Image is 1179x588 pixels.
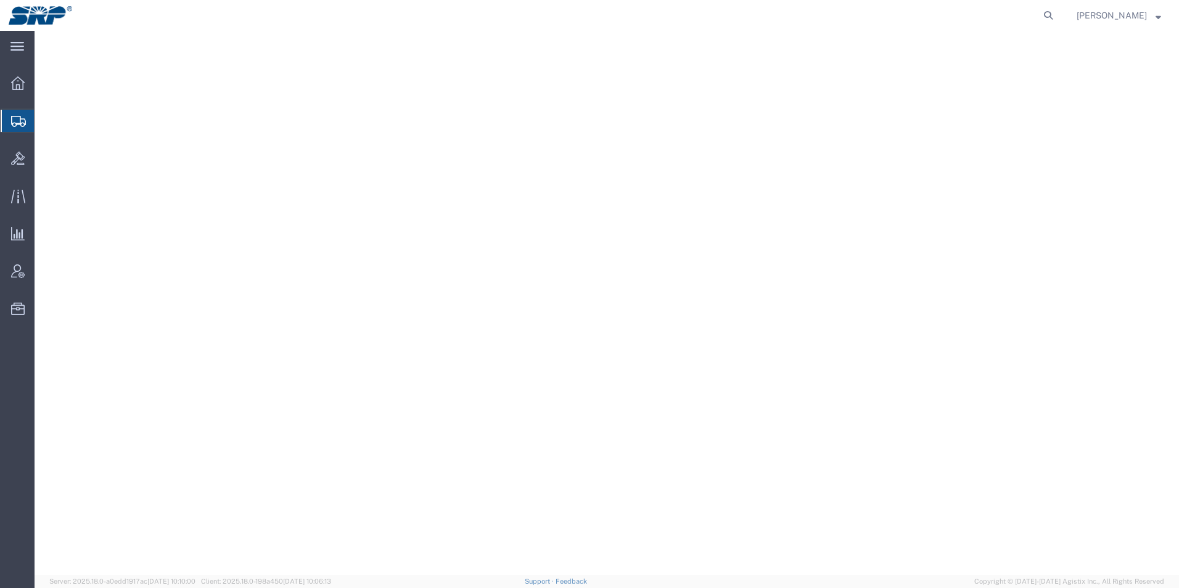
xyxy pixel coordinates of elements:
[525,578,556,585] a: Support
[556,578,587,585] a: Feedback
[9,6,72,25] img: logo
[49,578,195,585] span: Server: 2025.18.0-a0edd1917ac
[283,578,331,585] span: [DATE] 10:06:13
[201,578,331,585] span: Client: 2025.18.0-198a450
[974,576,1164,587] span: Copyright © [DATE]-[DATE] Agistix Inc., All Rights Reserved
[1077,9,1147,22] span: Ed Simmons
[1076,8,1162,23] button: [PERSON_NAME]
[35,31,1179,575] iframe: FS Legacy Container
[147,578,195,585] span: [DATE] 10:10:00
